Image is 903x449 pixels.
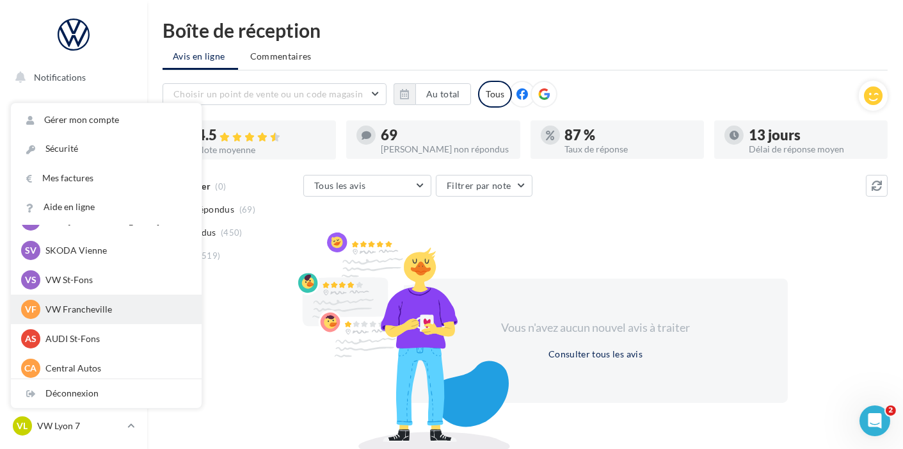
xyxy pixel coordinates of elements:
a: PLV et print personnalisable [8,320,140,357]
a: Médiathèque [8,256,140,283]
div: Délai de réponse moyen [749,145,877,154]
button: Au total [394,83,471,105]
span: VS [25,273,36,286]
span: VF [25,303,36,316]
a: Contacts [8,224,140,251]
a: Opérations [8,96,140,123]
div: 13 jours [749,128,877,142]
p: VW St-Fons [45,273,186,286]
span: Notifications [34,72,86,83]
button: Consulter tous les avis [543,347,648,362]
iframe: Intercom live chat [859,405,890,436]
p: VW Lyon 7 [37,420,122,432]
button: Au total [415,83,471,105]
span: Commentaires [250,50,312,63]
a: Mes factures [11,164,202,193]
a: Calendrier [8,288,140,315]
span: SV [25,244,36,257]
span: Tous les avis [314,180,366,191]
div: Taux de réponse [565,145,694,154]
a: Gérer mon compte [11,106,202,135]
span: 2 [886,405,896,416]
div: Déconnexion [11,379,202,408]
a: Aide en ligne [11,193,202,222]
div: 69 [381,128,509,142]
span: (69) [239,204,255,215]
div: 87 % [565,128,694,142]
span: (519) [199,250,221,261]
span: AS [25,332,36,345]
p: VW Francheville [45,303,186,316]
a: Visibilité en ligne [8,161,140,188]
span: (450) [221,227,243,238]
p: AUDI St-Fons [45,332,186,345]
a: Campagnes DataOnDemand [8,363,140,400]
div: [PERSON_NAME] non répondus [381,145,509,154]
a: VL VW Lyon 7 [10,414,137,438]
a: Campagnes [8,193,140,220]
div: Note moyenne [197,145,326,154]
div: Tous [478,81,512,108]
p: Central Autos [45,362,186,375]
p: SKODA Vienne [45,244,186,257]
button: Tous les avis [303,175,431,197]
a: Boîte de réception [8,127,140,155]
a: Sécurité [11,135,202,163]
div: Boîte de réception [163,20,888,40]
button: Notifications [8,64,134,91]
span: CA [25,362,37,375]
span: VL [17,420,28,432]
div: 4.5 [197,128,326,143]
span: Non répondus [175,203,234,216]
span: Choisir un point de vente ou un code magasin [173,88,363,99]
button: Filtrer par note [436,175,532,197]
button: Choisir un point de vente ou un code magasin [163,83,387,105]
div: Vous n'avez aucun nouvel avis à traiter [486,320,706,336]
